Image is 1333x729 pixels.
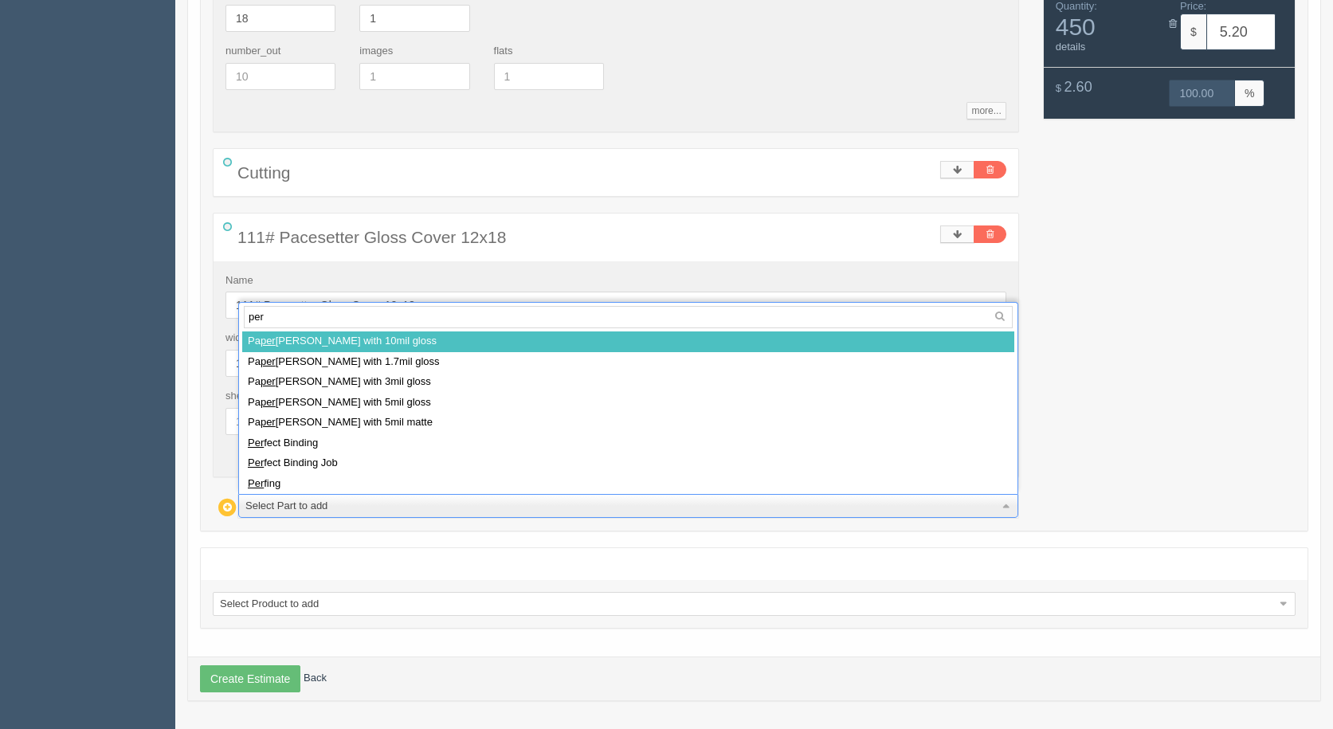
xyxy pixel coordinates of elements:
span: per [261,375,276,387]
div: Pa [PERSON_NAME] with 5mil gloss [242,393,1014,413]
span: per [261,335,276,347]
div: Pa [PERSON_NAME] with 5mil matte [242,413,1014,433]
span: Per [248,477,264,489]
span: per [261,355,276,367]
div: fing [242,474,1014,495]
span: per [261,416,276,428]
div: Pa [PERSON_NAME] with 10mil gloss [242,331,1014,352]
span: Per [248,457,264,468]
span: per [261,396,276,408]
span: Per [248,437,264,449]
div: fect Binding [242,433,1014,454]
div: Pa [PERSON_NAME] with 1.7mil gloss [242,352,1014,373]
div: fect Binding Job [242,453,1014,474]
div: Pa [PERSON_NAME] with 3mil gloss [242,372,1014,393]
